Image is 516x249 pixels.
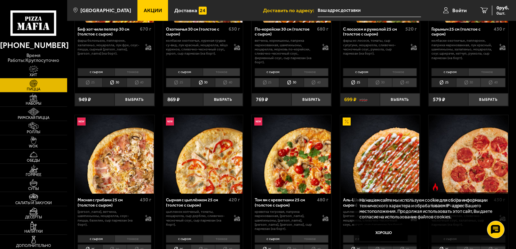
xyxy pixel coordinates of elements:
p: колбаски охотничьи, куриная грудка су-вид, лук красный, моцарелла, яйцо куриное, сливочно-чесночн... [166,39,228,56]
span: 430 г [494,26,506,32]
div: Том ям с креветками 25 см (толстое с сыром) [255,198,315,208]
img: Пепперони Пиканто 25 см (толстое с сыром) [429,115,508,194]
button: Выбрать [292,93,332,106]
button: Выбрать [380,93,420,106]
span: [GEOGRAPHIC_DATA] [80,8,131,13]
li: 30 [456,78,481,87]
span: Доставить по адресу: [263,8,318,13]
li: 25 [431,78,456,87]
div: По-корейски 30 см (толстое с сыром) [255,27,315,37]
span: 769 ₽ [256,97,268,102]
span: 430 г [140,197,151,203]
span: 480 г [317,197,328,203]
li: 40 [304,78,328,87]
li: с сыром [431,68,468,76]
button: Хорошо [359,225,408,241]
button: Выбрать [203,93,243,106]
li: тонкое [468,68,506,76]
li: с сыром [343,68,380,76]
p: цыпленок копченый, томаты, моцарелла, сыр дорблю, сливочно-чесночный соус, сыр пармезан (на борт). [166,210,228,227]
span: 579 ₽ [433,97,445,102]
li: с сыром [343,235,380,243]
span: 0 шт. [497,11,509,15]
p: фарш из лосося, томаты, сыр сулугуни, моцарелла, сливочно-чесночный соус, руккола, сыр пармезан (... [343,39,405,56]
div: Мясная с грибами 25 см (толстое с сыром) [78,198,138,208]
li: тонкое [380,68,417,76]
a: АкционныйАль-Шам 25 см (толстое с сыром) [340,115,420,194]
li: тонкое [114,68,152,76]
span: Войти [452,8,467,13]
div: Аль-Шам 25 см (толстое с сыром) [343,198,404,208]
span: 520 г [405,26,417,32]
span: 420 г [229,197,240,203]
a: Острое блюдоПепперони Пиканто 25 см (толстое с сыром) [429,115,508,194]
img: 15daf4d41897b9f0e9f617042186c801.svg [199,7,207,15]
img: Новинка [254,118,262,126]
span: 0 руб. [497,6,509,10]
img: Новинка [166,118,174,126]
p: ветчина, корнишоны, паприка маринованная, шампиньоны, моцарелла, морковь по-корейски, сливочно-че... [255,39,317,64]
li: с сыром [166,68,203,76]
img: Том ям с креветками 25 см (толстое с сыром) [252,115,331,194]
span: 670 г [140,26,151,32]
p: колбаски Охотничьи, пепперони, паприка маринованная, лук красный, шампиньоны, халапеньо, моцарелл... [431,39,494,60]
p: цыпленок, лук репчатый, [PERSON_NAME], томаты, огурец, моцарелла, сливочно-чесночный соус, кетчуп... [343,210,405,227]
p: [PERSON_NAME], ветчина, шампиньоны, моцарелла, соус-пицца, базилик, сыр пармезан (на борт). [78,210,140,227]
div: Горыныч 25 см (толстое с сыром) [431,27,492,37]
img: Акционный [343,118,351,126]
li: с сыром [255,68,292,76]
li: 25 [166,78,190,87]
li: 30 [279,78,303,87]
li: 40 [481,78,505,87]
div: С лососем и рукколой 25 см (толстое с сыром) [343,27,404,37]
li: 30 [102,78,127,87]
span: 680 г [317,26,328,32]
img: Мясная с грибами 25 см (толстое с сыром) [75,115,154,194]
li: 40 [392,78,417,87]
li: 40 [127,78,151,87]
div: Биф хот чили пеппер 30 см (толстое с сыром) [78,27,138,37]
li: с сыром [78,235,114,243]
a: НовинкаТом ям с креветками 25 см (толстое с сыром) [252,115,331,194]
input: Ваш адрес доставки [318,4,421,17]
li: с сыром [166,235,203,243]
li: с сыром [255,235,292,243]
li: 25 [343,78,367,87]
li: тонкое [203,235,240,243]
img: Аль-Шам 25 см (толстое с сыром) [341,115,419,194]
li: 25 [78,78,102,87]
li: 25 [255,78,279,87]
p: На нашем сайте мы используем cookie для сбора информации технического характера и обрабатываем IP... [359,198,499,220]
button: Выбрать [114,93,154,106]
s: 799 ₽ [359,97,367,102]
li: тонкое [114,235,152,243]
a: НовинкаМясная с грибами 25 см (толстое с сыром) [75,115,154,194]
li: тонкое [291,235,328,243]
li: с сыром [78,68,114,76]
span: Акции [144,8,162,13]
span: 630 г [229,26,240,32]
img: Сырная с цыплёнком 25 см (толстое с сыром) [164,115,242,194]
span: 869 ₽ [167,97,180,102]
div: Охотничья 30 см (толстое с сыром) [166,27,227,37]
li: 30 [191,78,215,87]
li: тонкое [291,68,328,76]
a: НовинкаСырная с цыплёнком 25 см (толстое с сыром) [163,115,243,194]
button: Выбрать [468,93,508,106]
img: Новинка [77,118,85,126]
li: тонкое [203,68,240,76]
p: креветка тигровая, паприка маринованная, [PERSON_NAME], шампиньоны, [PERSON_NAME], [PERSON_NAME],... [255,210,317,231]
span: Доставка [174,8,197,13]
span: 949 ₽ [79,97,91,102]
li: 40 [215,78,240,87]
span: 699 ₽ [344,97,356,102]
p: фарш болоньезе, пепперони, халапеньо, моцарелла, лук фри, соус-пицца, сырный [PERSON_NAME], [PERS... [78,39,140,56]
img: Острое блюдо [431,183,439,191]
li: 30 [367,78,392,87]
div: Сырная с цыплёнком 25 см (толстое с сыром) [166,198,227,208]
